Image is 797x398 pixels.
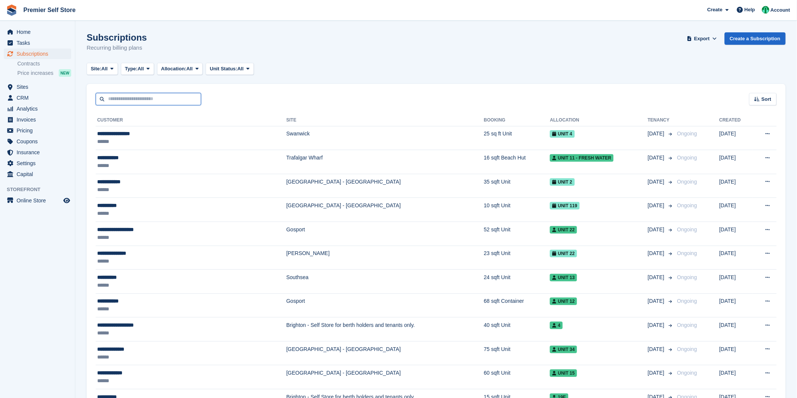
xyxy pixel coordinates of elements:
span: Ongoing [677,322,697,328]
span: Pricing [17,125,62,136]
a: Contracts [17,60,71,67]
div: NEW [59,69,71,77]
span: CRM [17,93,62,103]
span: Allocation: [161,65,186,73]
td: [DATE] [719,198,753,222]
td: [DATE] [719,270,753,294]
span: 4 [550,322,563,329]
span: Unit 11 - Fresh Water [550,154,614,162]
td: Swanwick [286,126,484,150]
span: Invoices [17,114,62,125]
span: Coupons [17,136,62,147]
td: [DATE] [719,317,753,342]
span: Ongoing [677,179,697,185]
span: Capital [17,169,62,179]
span: All [186,65,193,73]
span: Type: [125,65,138,73]
span: Create [707,6,722,14]
td: Gosport [286,222,484,246]
td: 35 sqft Unit [484,174,550,198]
span: Settings [17,158,62,169]
td: [DATE] [719,293,753,317]
button: Unit Status: All [206,63,253,75]
span: All [101,65,108,73]
span: [DATE] [648,321,666,329]
span: [DATE] [648,249,666,257]
span: Unit 119 [550,202,579,210]
span: Unit Status: [210,65,237,73]
td: [GEOGRAPHIC_DATA] - [GEOGRAPHIC_DATA] [286,365,484,389]
img: stora-icon-8386f47178a22dfd0bd8f6a31ec36ba5ce8667c1dd55bd0f319d3a0aa187defe.svg [6,5,17,16]
a: menu [4,49,71,59]
th: Allocation [550,114,647,126]
td: [DATE] [719,126,753,150]
span: Unit 34 [550,346,577,353]
td: [DATE] [719,365,753,389]
a: Price increases NEW [17,69,71,77]
h1: Subscriptions [87,32,147,43]
a: menu [4,169,71,179]
td: Brighton - Self Store for berth holders and tenants only. [286,317,484,342]
a: menu [4,195,71,206]
span: Unit 13 [550,274,577,281]
button: Export [686,32,719,45]
span: Ongoing [677,346,697,352]
td: 10 sqft Unit [484,198,550,222]
span: Sites [17,82,62,92]
td: [DATE] [719,341,753,365]
td: [PERSON_NAME] [286,246,484,270]
td: 52 sqft Unit [484,222,550,246]
a: menu [4,82,71,92]
td: 75 sqft Unit [484,341,550,365]
span: Ongoing [677,155,697,161]
td: [GEOGRAPHIC_DATA] - [GEOGRAPHIC_DATA] [286,341,484,365]
span: [DATE] [648,273,666,281]
button: Site: All [87,63,118,75]
span: All [237,65,244,73]
span: Ongoing [677,298,697,304]
span: Price increases [17,70,53,77]
a: Premier Self Store [20,4,79,16]
span: Ongoing [677,250,697,256]
th: Created [719,114,753,126]
span: Unit 15 [550,369,577,377]
span: Account [771,6,790,14]
span: All [137,65,144,73]
span: Ongoing [677,274,697,280]
td: 16 sqft Beach Hut [484,150,550,174]
button: Type: All [121,63,154,75]
td: [DATE] [719,222,753,246]
span: Unit 2 [550,178,574,186]
span: Subscriptions [17,49,62,59]
span: Sort [762,96,771,103]
a: Preview store [62,196,71,205]
span: Tasks [17,38,62,48]
span: Home [17,27,62,37]
span: Unit 4 [550,130,574,138]
span: Ongoing [677,226,697,232]
td: [DATE] [719,150,753,174]
span: Unit 22 [550,226,577,234]
span: [DATE] [648,297,666,305]
a: menu [4,93,71,103]
span: Unit 22 [550,250,577,257]
a: menu [4,27,71,37]
span: Storefront [7,186,75,193]
th: Booking [484,114,550,126]
a: menu [4,147,71,158]
span: [DATE] [648,226,666,234]
span: Insurance [17,147,62,158]
a: menu [4,158,71,169]
span: Site: [91,65,101,73]
button: Allocation: All [157,63,203,75]
span: Help [745,6,755,14]
span: [DATE] [648,369,666,377]
span: [DATE] [648,178,666,186]
td: 60 sqft Unit [484,365,550,389]
a: menu [4,114,71,125]
a: menu [4,38,71,48]
th: Customer [96,114,286,126]
span: [DATE] [648,202,666,210]
td: [DATE] [719,246,753,270]
th: Tenancy [648,114,674,126]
